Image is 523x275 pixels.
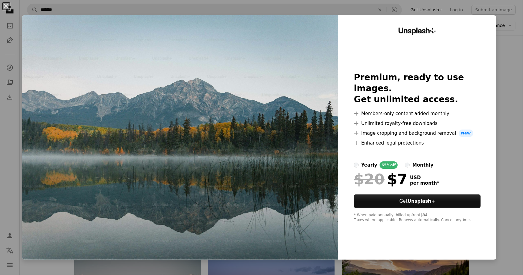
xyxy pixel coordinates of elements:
[459,130,473,137] span: New
[354,194,481,208] button: GetUnsplash+
[354,130,481,137] li: Image cropping and background removal
[354,213,481,223] div: * When paid annually, billed upfront $84 Taxes where applicable. Renews automatically. Cancel any...
[407,198,435,204] strong: Unsplash+
[354,72,481,105] h2: Premium, ready to use images. Get unlimited access.
[354,120,481,127] li: Unlimited royalty-free downloads
[405,163,410,168] input: monthly
[354,171,385,187] span: $20
[354,110,481,117] li: Members-only content added monthly
[410,180,439,186] span: per month *
[354,171,407,187] div: $7
[361,161,377,169] div: yearly
[354,139,481,147] li: Enhanced legal protections
[412,161,434,169] div: monthly
[380,161,398,169] div: 65% off
[410,175,439,180] span: USD
[354,163,359,168] input: yearly65%off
